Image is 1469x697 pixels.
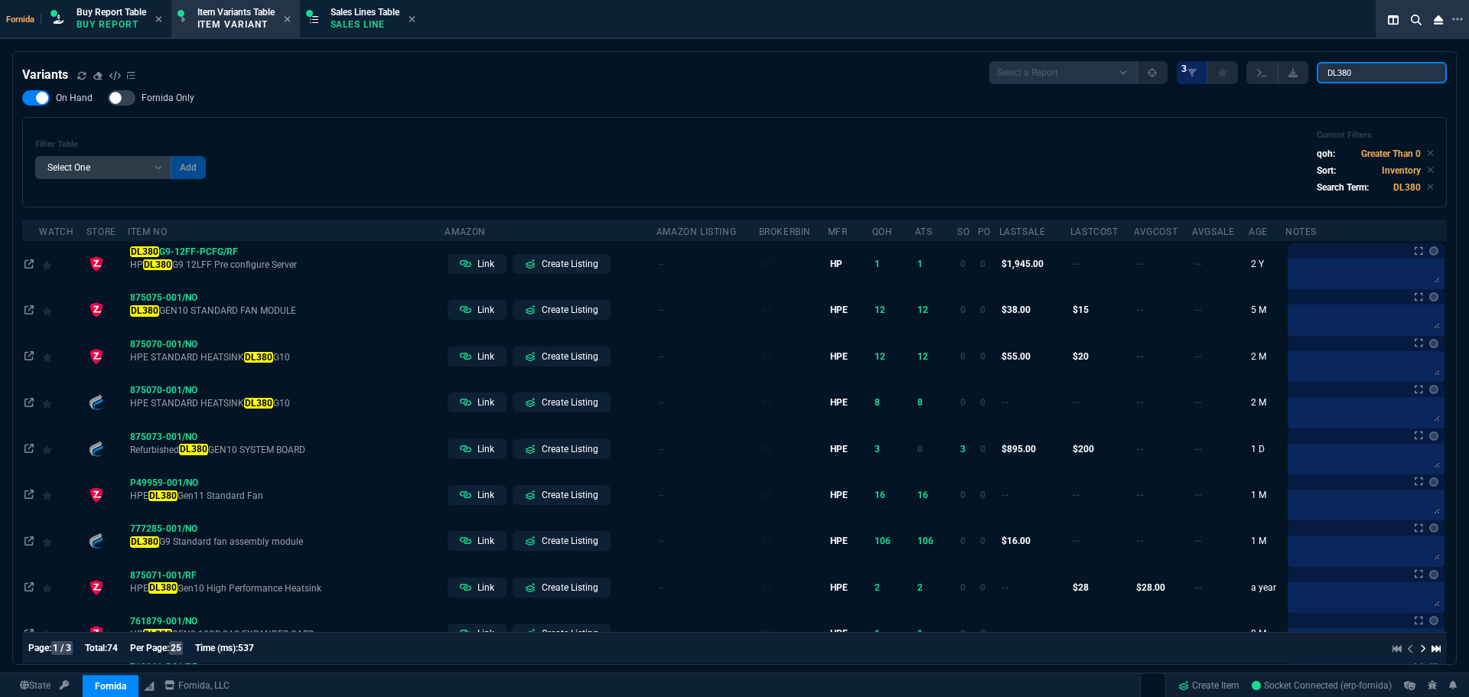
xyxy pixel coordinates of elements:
td: 0 [978,334,999,379]
td: HPE STANDARD HEATSINK DL380 G10 [128,334,445,379]
td: Refurbished DL380 GEN10 SYSTEM BOARD [128,425,445,471]
td: 0 [957,564,978,610]
p: -- [659,350,756,363]
td: 1 M [1249,472,1285,518]
nx-icon: Search [1405,11,1428,29]
span: -- [1136,490,1144,500]
span: 3 [875,444,880,454]
td: 0 [978,287,999,333]
span: $0 [761,259,772,269]
nx-icon: Close Tab [284,14,291,26]
span: $28 [1073,582,1089,593]
span: 875070-001/NO [130,385,197,396]
td: 5 M [1249,287,1285,333]
mark: DL380 [130,246,158,257]
span: -- [1136,444,1144,454]
span: Refurbished GEN10 SYSTEM BOARD [130,444,442,456]
mark: DL380 [130,305,158,316]
mark: DL380 [148,582,177,593]
span: $0 [761,628,772,639]
nx-icon: Open In Opposite Panel [24,582,34,593]
div: lastCost [1070,226,1119,238]
span: $15 [1073,305,1089,315]
span: 1 [917,628,923,639]
span: Total: [85,643,107,654]
span: -- [1002,582,1009,593]
span: -- [1136,397,1144,408]
span: HPE Gen10 High Performance Heatsink [130,582,442,594]
span: HPE [830,536,848,546]
span: Item Variants Table [197,7,275,18]
span: $0 [761,444,772,454]
td: 0 [978,241,999,287]
nx-icon: Open In Opposite Panel [24,628,34,639]
span: On Hand [56,92,93,104]
span: HPE [830,582,848,593]
div: AvgSale [1192,226,1234,238]
p: Sort: [1317,164,1336,178]
td: 0 [978,425,999,471]
td: 0 [957,611,978,656]
div: Mfr [828,226,848,238]
span: HPE STANDARD HEATSINK G10 [130,397,442,409]
span: $16.00 [1002,536,1031,546]
span: 8 [917,397,923,408]
td: 0 [978,611,999,656]
span: -- [1136,628,1144,639]
span: $38.00 [1002,305,1031,315]
span: 761879-001/NO [130,616,197,627]
span: $895.00 [1002,444,1036,454]
span: $0 [761,536,772,546]
nx-icon: Close Workbench [1428,11,1449,29]
p: -- [659,627,756,640]
div: Add to Watchlist [42,392,84,413]
span: 25 [169,642,183,656]
span: P49959-001/NO [130,477,198,488]
a: Create Listing [513,485,611,505]
a: Global State [15,679,55,692]
td: 0 [978,379,999,425]
span: $200 [1073,444,1094,454]
span: $0 [761,305,772,315]
nx-icon: Open In Opposite Panel [24,397,34,408]
span: -- [1073,628,1080,639]
span: Fornida Only [142,92,194,104]
span: Per Page: [130,643,169,654]
a: Link [448,485,506,505]
a: API TOKEN [55,679,73,692]
span: -- [1136,536,1144,546]
div: Amazon [445,226,486,238]
span: 777285-001/NO [130,523,197,534]
span: -- [1194,628,1202,639]
mark: DL380 [143,629,171,640]
a: Create Listing [513,531,611,551]
span: 8 [875,397,880,408]
p: -- [659,303,756,317]
span: -- [1136,259,1144,269]
a: Link [448,439,506,459]
span: HPE [830,490,848,500]
mark: DL380 [148,490,177,501]
span: $0 [761,490,772,500]
td: 1 M [1249,518,1285,564]
span: 0 [917,444,923,454]
td: DL380 G9 Standard fan assembly module [128,518,445,564]
span: G9 Standard fan assembly module [130,536,442,548]
span: -- [1073,536,1080,546]
a: Link [448,578,506,598]
a: Create Listing [513,624,611,643]
span: HPE STANDARD HEATSINK G10 [130,351,442,363]
span: 12 [917,305,928,315]
div: Add to Watchlist [42,530,84,552]
div: Add to Watchlist [42,623,84,644]
td: 0 [957,379,978,425]
nx-icon: Open New Tab [1452,12,1463,27]
span: Time (ms): [195,643,238,654]
a: 7i6mwdXqIwIFiuURAABW [1252,679,1392,692]
span: 16 [917,490,928,500]
span: 16 [875,490,885,500]
a: Create Listing [513,254,611,274]
p: Sales Line [331,18,399,31]
span: HPE [830,351,848,362]
span: 875073-001/NO [130,432,197,442]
